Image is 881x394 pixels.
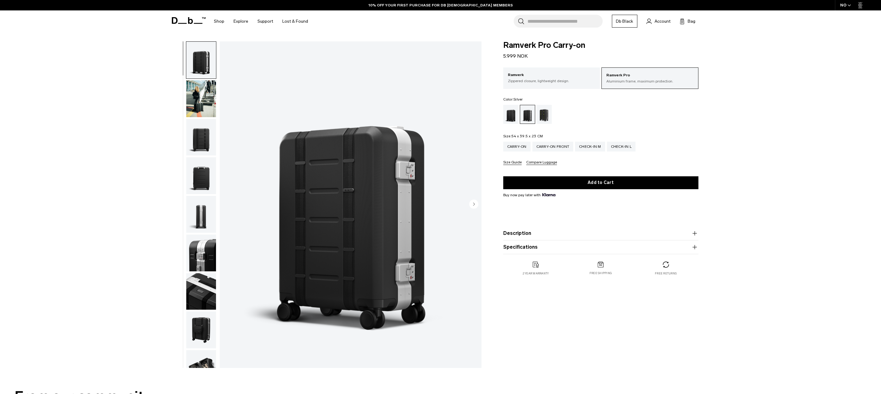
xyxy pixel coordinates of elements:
[186,312,216,348] img: Ramverk Pro Carry-on Silver
[508,78,596,84] p: Zippered closure, lightweight design.
[220,41,481,368] li: 1 / 14
[234,10,248,32] a: Explore
[512,134,543,138] span: 54 x 39.5 x 23 CM
[688,18,695,25] span: Bag
[526,160,557,165] button: Compare Luggage
[186,157,216,194] button: Ramverk Pro Carry-on Silver
[186,157,216,194] img: Ramverk Pro Carry-on Silver
[186,41,216,79] button: Ramverk Pro Carry-on Silver
[369,2,513,8] a: 10% OFF YOUR FIRST PURCHASE FOR DB [DEMOGRAPHIC_DATA] MEMBERS
[469,199,478,210] button: Next slide
[655,271,677,276] p: Free returns
[523,271,549,276] p: 2 year warranty
[186,273,216,310] img: Ramverk Pro Carry-on Silver
[575,142,605,151] a: Check-in M
[186,119,216,156] img: Ramverk Pro Carry-on Silver
[186,235,216,271] img: Ramverk Pro Carry-on Silver
[607,142,636,151] a: Check-in L
[186,80,216,117] img: Ramverk Pro Carry-on Silver
[532,142,574,151] a: Carry-on Front
[655,18,670,25] span: Account
[606,72,694,78] p: Ramverk Pro
[503,98,523,101] legend: Color:
[186,234,216,272] button: Ramverk Pro Carry-on Silver
[508,72,596,78] p: Ramverk
[503,105,519,124] a: Black Out
[503,41,698,49] span: Ramverk Pro Carry-on
[536,105,552,124] a: Db x New Amsterdam Surf Association
[186,350,216,387] button: Ramverk Pro Carry-on Silver
[503,243,698,251] button: Specifications
[606,78,694,84] p: Aluminium frame, maximum protection.
[503,176,698,189] button: Add to Cart
[503,192,555,198] span: Buy now pay later with
[282,10,308,32] a: Lost & Found
[612,15,637,28] a: Db Black
[257,10,273,32] a: Support
[186,350,216,387] img: Ramverk Pro Carry-on Silver
[186,42,216,78] img: Ramverk Pro Carry-on Silver
[186,196,216,233] img: Ramverk Pro Carry-on Silver
[220,41,481,368] img: Ramverk Pro Carry-on Silver
[186,273,216,310] button: Ramverk Pro Carry-on Silver
[680,17,695,25] button: Bag
[503,67,600,88] a: Ramverk Zippered closure, lightweight design.
[647,17,670,25] a: Account
[513,97,523,101] span: Silver
[503,53,528,59] span: 5.999 NOK
[503,142,531,151] a: Carry-on
[503,134,543,138] legend: Size:
[589,271,612,275] p: Free shipping
[503,230,698,237] button: Description
[520,105,535,124] a: Silver
[503,160,522,165] button: Size Guide
[542,193,555,196] img: {"height" => 20, "alt" => "Klarna"}
[214,10,224,32] a: Shop
[186,80,216,117] button: Ramverk Pro Carry-on Silver
[209,10,313,32] nav: Main Navigation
